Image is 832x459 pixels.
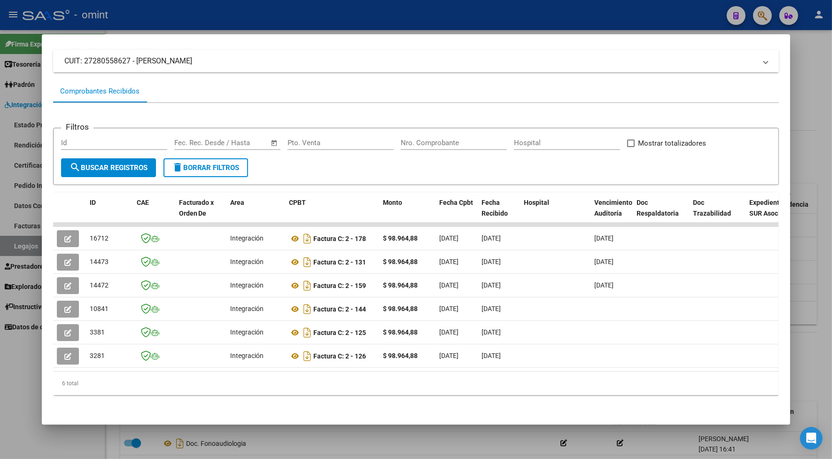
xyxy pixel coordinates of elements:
span: [DATE] [595,258,614,265]
span: [DATE] [440,352,459,359]
span: 14472 [90,281,109,289]
span: [DATE] [482,328,501,336]
i: Descargar documento [302,255,314,270]
span: [DATE] [440,281,459,289]
input: End date [213,139,259,147]
span: [DATE] [482,258,501,265]
strong: Factura C: 2 - 131 [314,258,366,266]
button: Buscar Registros [61,158,156,177]
span: Integración [231,258,264,265]
strong: $ 98.964,88 [383,305,418,312]
strong: Factura C: 2 - 178 [314,235,366,242]
datatable-header-cell: Fecha Cpbt [436,193,478,234]
datatable-header-cell: CAE [133,193,175,234]
span: 3281 [90,352,105,359]
strong: $ 98.964,88 [383,281,418,289]
span: Borrar Filtros [172,163,240,172]
datatable-header-cell: Vencimiento Auditoría [591,193,633,234]
strong: Factura C: 2 - 126 [314,352,366,360]
span: Integración [231,352,264,359]
span: Buscar Registros [70,163,148,172]
span: 3381 [90,328,105,336]
span: [DATE] [482,305,501,312]
div: 6 total [53,372,779,395]
span: Monto [383,199,403,206]
span: Vencimiento Auditoría [595,199,633,217]
span: [DATE] [482,234,501,242]
datatable-header-cell: CPBT [286,193,380,234]
i: Descargar documento [302,349,314,364]
span: [DATE] [595,281,614,289]
h3: Filtros [61,121,93,133]
datatable-header-cell: Fecha Recibido [478,193,521,234]
span: Facturado x Orden De [179,199,214,217]
strong: $ 98.964,88 [383,258,418,265]
mat-icon: search [70,162,81,173]
span: Area [231,199,245,206]
datatable-header-cell: Facturado x Orden De [175,193,227,234]
span: [DATE] [595,234,614,242]
span: [DATE] [482,281,501,289]
strong: $ 98.964,88 [383,352,418,359]
strong: Factura C: 2 - 144 [314,305,366,313]
i: Descargar documento [302,325,314,340]
span: Doc Respaldatoria [637,199,679,217]
span: Integración [231,305,264,312]
span: Integración [231,234,264,242]
strong: Factura C: 2 - 159 [314,282,366,289]
datatable-header-cell: Doc Respaldatoria [633,193,690,234]
datatable-header-cell: Area [227,193,286,234]
span: Fecha Recibido [482,199,508,217]
span: [DATE] [440,258,459,265]
span: ID [90,199,96,206]
span: Integración [231,328,264,336]
i: Descargar documento [302,278,314,293]
div: Open Intercom Messenger [800,427,823,450]
span: Fecha Cpbt [440,199,474,206]
span: CPBT [289,199,306,206]
span: Doc Trazabilidad [693,199,731,217]
span: Mostrar totalizadores [638,138,707,149]
span: Integración [231,281,264,289]
datatable-header-cell: Monto [380,193,436,234]
span: Hospital [524,199,550,206]
span: [DATE] [482,352,501,359]
div: Comprobantes Recibidos [60,86,140,97]
span: Expediente SUR Asociado [750,199,792,217]
strong: $ 98.964,88 [383,234,418,242]
i: Descargar documento [302,302,314,317]
span: CAE [137,199,149,206]
datatable-header-cell: Hospital [521,193,591,234]
mat-panel-title: CUIT: 27280558627 - [PERSON_NAME] [64,55,757,67]
datatable-header-cell: Doc Trazabilidad [690,193,746,234]
mat-icon: delete [172,162,183,173]
button: Borrar Filtros [163,158,248,177]
mat-expansion-panel-header: CUIT: 27280558627 - [PERSON_NAME] [53,50,779,72]
span: 10841 [90,305,109,312]
strong: Factura C: 2 - 125 [314,329,366,336]
span: [DATE] [440,305,459,312]
span: [DATE] [440,328,459,336]
datatable-header-cell: Expediente SUR Asociado [746,193,798,234]
input: Start date [174,139,205,147]
span: [DATE] [440,234,459,242]
i: Descargar documento [302,231,314,246]
span: 16712 [90,234,109,242]
button: Open calendar [269,138,280,148]
datatable-header-cell: ID [86,193,133,234]
strong: $ 98.964,88 [383,328,418,336]
span: 14473 [90,258,109,265]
